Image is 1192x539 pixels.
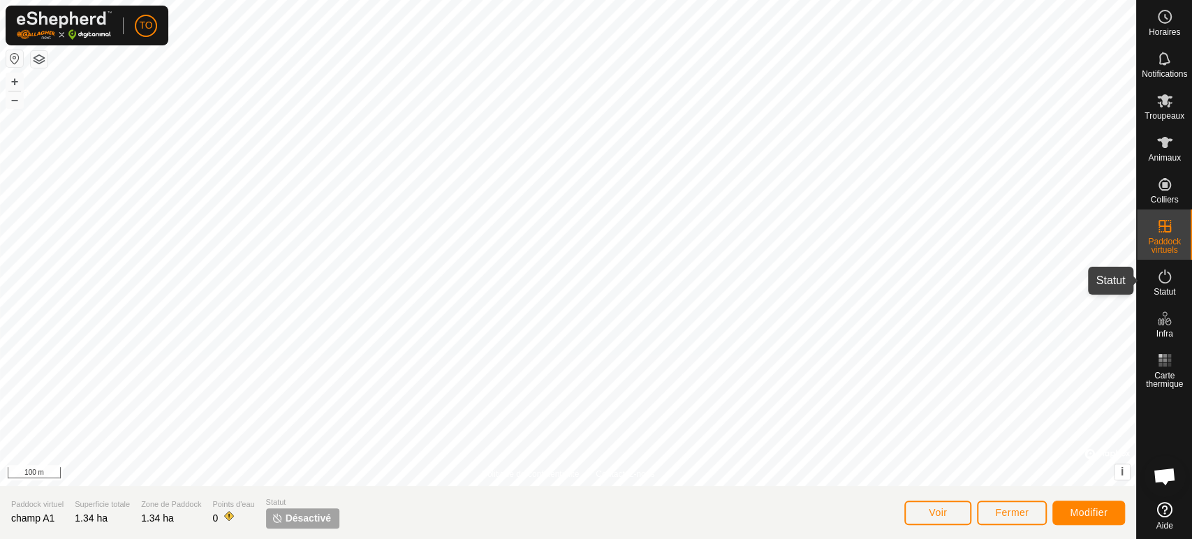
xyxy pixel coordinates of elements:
span: i [1121,466,1124,478]
button: Fermer [977,501,1047,525]
span: Aide [1156,522,1172,530]
a: Open chat [1144,455,1186,497]
span: 1.34 ha [75,512,108,524]
span: Animaux [1148,154,1181,162]
span: Points d'eau [212,499,254,510]
span: Superficie totale [75,499,130,510]
button: – [6,91,23,108]
span: Zone de Paddock [141,499,201,510]
span: champ A1 [11,512,54,524]
button: Modifier [1052,501,1125,525]
span: Troupeaux [1145,112,1184,120]
span: Colliers [1150,195,1178,204]
span: Désactivé [286,511,331,526]
button: i [1114,464,1130,480]
a: Politique de confidentialité [482,468,579,480]
span: Paddock virtuel [11,499,64,510]
img: désactiver [272,512,283,524]
span: Infra [1156,330,1172,338]
button: Réinitialiser la carte [6,50,23,67]
span: TO [139,18,152,33]
a: Aide [1137,496,1192,536]
button: Couches de carte [31,51,47,68]
span: Statut [266,496,339,508]
span: Carte thermique [1140,371,1189,388]
button: + [6,73,23,90]
span: Statut [1154,288,1175,296]
span: Modifier [1070,507,1108,518]
span: Notifications [1142,70,1187,78]
span: Fermer [995,507,1029,518]
span: Horaires [1149,28,1180,36]
a: Contactez-nous [596,468,654,480]
img: Logo Gallagher [17,11,112,40]
span: Paddock virtuels [1140,237,1189,254]
button: Voir [904,501,971,525]
span: Voir [929,507,947,518]
span: 1.34 ha [141,512,174,524]
span: 0 [212,512,218,524]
